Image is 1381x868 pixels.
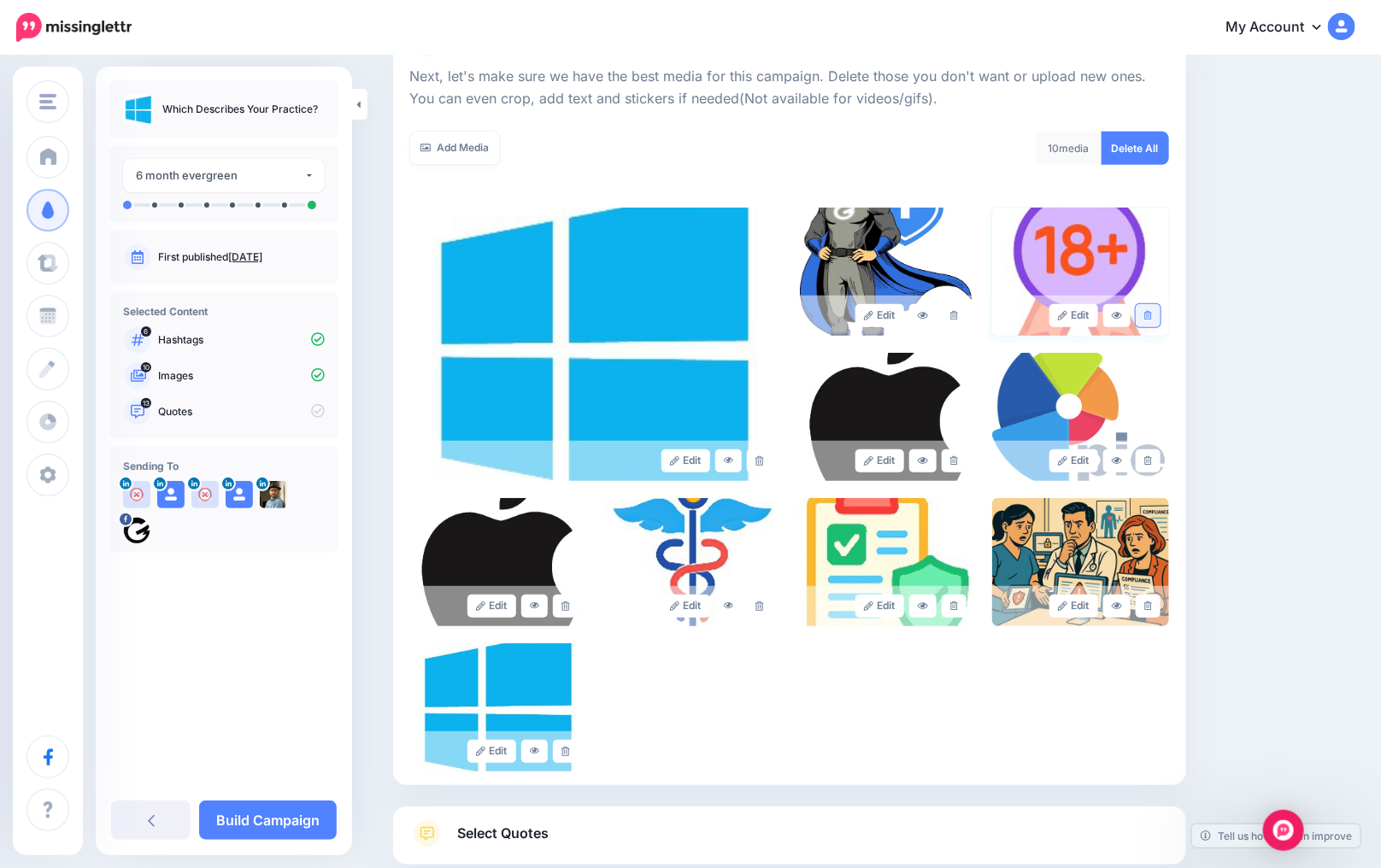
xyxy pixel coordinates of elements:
[1036,132,1102,165] div: media
[1049,449,1098,472] a: Edit
[1049,304,1098,327] a: Edit
[158,249,325,265] p: First published
[162,101,318,118] p: Which Describes Your Practice?
[1208,7,1355,49] a: My Account
[123,159,325,192] button: 6 month evergreen
[226,481,253,508] img: user_default_image.png
[123,481,150,508] img: user_default_image.png
[467,740,516,763] a: Edit
[141,398,151,408] span: 13
[798,353,975,481] img: 0ef27895a612d1a7fba50972fbfbaa69_large.jpg
[16,13,132,42] img: Missinglettr
[798,498,975,626] img: 387372ec0e50cab652cdafbecab6f52f_large.jpg
[798,208,975,336] img: 2c7f7bc10e68cf0fcf106d614133ce3a_large.jpg
[141,362,151,372] span: 10
[855,449,904,472] a: Edit
[141,326,151,337] span: 6
[1192,824,1360,847] a: Tell us how we can improve
[604,498,781,626] img: 041b4ed2431b03b083d6c18d597230db_large.jpg
[1049,595,1098,618] a: Edit
[410,208,781,481] img: 7437de37f6b55152022ab49b2bd0280b_large.jpg
[992,353,1169,481] img: dc1588ad56d8a8f47df8ec4e1ec909c4_large.jpg
[123,460,325,472] h4: Sending To
[410,132,500,165] a: Add Media
[661,595,710,618] a: Edit
[458,822,549,845] span: Select Quotes
[123,305,325,318] h4: Selected Content
[410,498,587,626] img: d19fab93b41b37bb33a1483d894dff61_large.jpg
[410,643,587,771] img: 61bb9811a7c896de84f7d67cfa80569f_large.jpg
[1263,810,1304,851] div: Open Intercom Messenger
[467,595,516,618] a: Edit
[191,481,219,508] img: user_default_image.png
[855,304,904,327] a: Edit
[992,498,1169,626] img: 55fa1db034af8995d06cce3c83f73da8_large.jpg
[1049,142,1060,155] span: 10
[39,94,56,109] img: menu.png
[410,57,1169,771] div: Select Media
[260,481,287,508] img: 1725633681571-88252.png
[157,481,185,508] img: user_default_image.png
[410,820,1169,865] a: Select Quotes
[123,94,154,125] img: 7437de37f6b55152022ab49b2bd0280b_thumb.jpg
[158,404,325,419] p: Quotes
[136,166,304,185] div: 6 month evergreen
[661,449,710,472] a: Edit
[123,517,150,544] img: 409555759_898884492237736_7115004818314551315_n-bsa152927.jpg
[1102,132,1169,165] a: Delete All
[855,595,904,618] a: Edit
[228,250,262,263] a: [DATE]
[992,208,1169,336] img: 344f60c48d1d4c9f37bf93d413b33429_large.jpg
[158,368,325,384] p: Images
[158,332,325,348] p: Hashtags
[410,66,1169,110] p: Next, let's make sure we have the best media for this campaign. Delete those you don't want or up...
